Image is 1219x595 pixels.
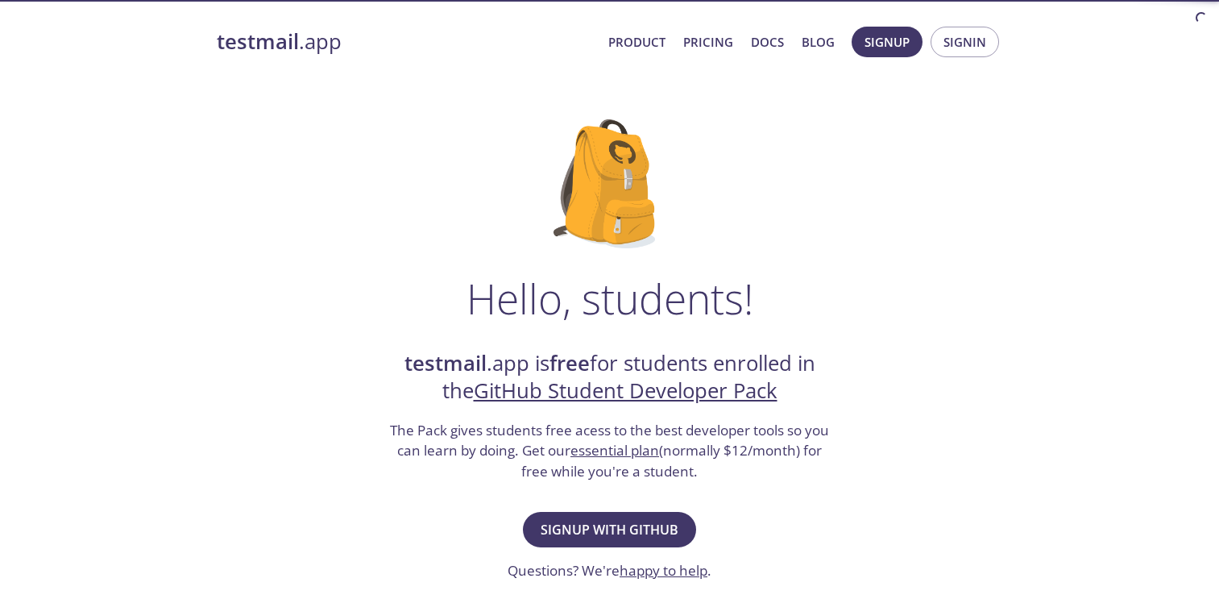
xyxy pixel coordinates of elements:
a: happy to help [620,561,707,580]
a: GitHub Student Developer Pack [474,377,777,405]
a: testmail.app [217,28,595,56]
a: Pricing [683,31,733,52]
strong: testmail [404,349,487,377]
a: Product [608,31,665,52]
span: Signup [864,31,910,52]
strong: testmail [217,27,299,56]
h2: .app is for students enrolled in the [388,350,831,406]
h1: Hello, students! [466,274,753,322]
img: github-student-backpack.png [554,119,665,248]
a: Docs [751,31,784,52]
a: Blog [802,31,835,52]
button: Signin [931,27,999,57]
strong: free [549,349,590,377]
h3: The Pack gives students free acess to the best developer tools so you can learn by doing. Get our... [388,420,831,482]
button: Signup with GitHub [523,512,696,547]
a: essential plan [570,441,659,460]
h3: Questions? We're . [508,560,711,581]
span: Signup with GitHub [541,518,678,541]
span: Signin [943,31,986,52]
button: Signup [852,27,923,57]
